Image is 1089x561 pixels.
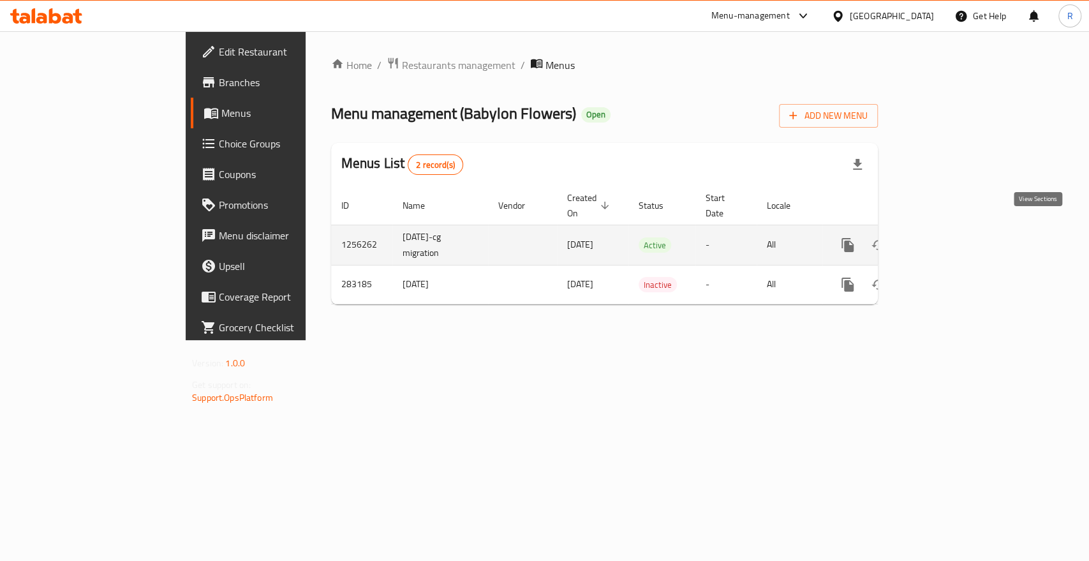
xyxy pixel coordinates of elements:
span: Open [581,109,611,120]
span: [DATE] [567,276,593,292]
span: [DATE] [567,236,593,253]
div: [GEOGRAPHIC_DATA] [850,9,934,23]
a: Edit Restaurant [191,36,367,67]
h2: Menus List [341,154,463,175]
a: Coupons [191,159,367,190]
div: Export file [842,149,873,180]
span: Branches [219,75,357,90]
td: All [757,225,822,265]
span: Locale [767,198,807,213]
span: Add New Menu [789,108,868,124]
span: Menu disclaimer [219,228,357,243]
span: Get support on: [192,377,251,393]
td: [DATE] [392,265,488,304]
span: Version: [192,355,223,371]
li: / [521,57,525,73]
button: Change Status [863,269,894,300]
span: Start Date [706,190,741,221]
div: Open [581,107,611,123]
span: Choice Groups [219,136,357,151]
button: Add New Menu [779,104,878,128]
a: Upsell [191,251,367,281]
span: Menus [221,105,357,121]
span: Upsell [219,258,357,274]
a: Menus [191,98,367,128]
span: Promotions [219,197,357,213]
button: Change Status [863,230,894,260]
span: Status [639,198,680,213]
a: Promotions [191,190,367,220]
nav: breadcrumb [331,57,878,73]
a: Coverage Report [191,281,367,312]
div: Active [639,237,671,253]
a: Restaurants management [387,57,515,73]
a: Grocery Checklist [191,312,367,343]
td: All [757,265,822,304]
span: Name [403,198,441,213]
span: Edit Restaurant [219,44,357,59]
th: Actions [822,186,965,225]
a: Support.OpsPlatform [192,389,273,406]
span: Inactive [639,278,677,292]
span: Grocery Checklist [219,320,357,335]
a: Choice Groups [191,128,367,159]
td: [DATE]-cg migration [392,225,488,265]
button: more [833,230,863,260]
span: ID [341,198,366,213]
td: - [695,225,757,265]
button: more [833,269,863,300]
span: Menus [545,57,575,73]
a: Menu disclaimer [191,220,367,251]
span: Created On [567,190,613,221]
span: Menu management ( Babylon Flowers ) [331,99,576,128]
span: 2 record(s) [408,159,463,171]
div: Total records count [408,154,463,175]
span: Active [639,238,671,253]
span: Vendor [498,198,542,213]
span: Coupons [219,167,357,182]
span: R [1067,9,1072,23]
a: Branches [191,67,367,98]
span: Coverage Report [219,289,357,304]
table: enhanced table [331,186,965,304]
div: Menu-management [711,8,790,24]
li: / [377,57,382,73]
span: 1.0.0 [225,355,245,371]
span: Restaurants management [402,57,515,73]
td: - [695,265,757,304]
